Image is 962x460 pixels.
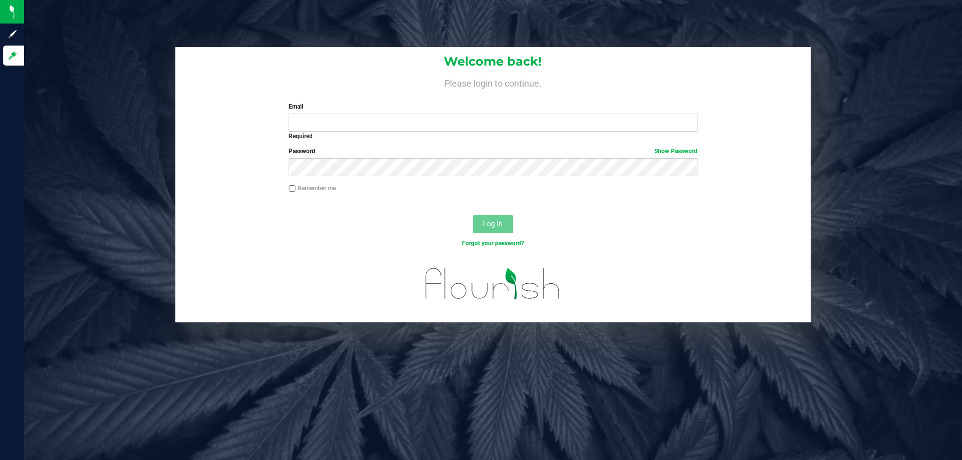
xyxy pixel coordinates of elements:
[289,102,697,111] label: Email
[289,133,313,140] strong: Required
[8,29,18,39] inline-svg: Sign up
[413,258,572,309] img: flourish_logo.svg
[473,215,513,233] button: Log In
[289,184,336,193] label: Remember me
[175,55,811,68] h1: Welcome back!
[8,51,18,61] inline-svg: Log in
[175,76,811,88] h4: Please login to continue.
[289,185,296,192] input: Remember me
[462,240,524,247] a: Forgot your password?
[654,148,697,155] a: Show Password
[289,148,315,155] span: Password
[483,220,503,228] span: Log In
